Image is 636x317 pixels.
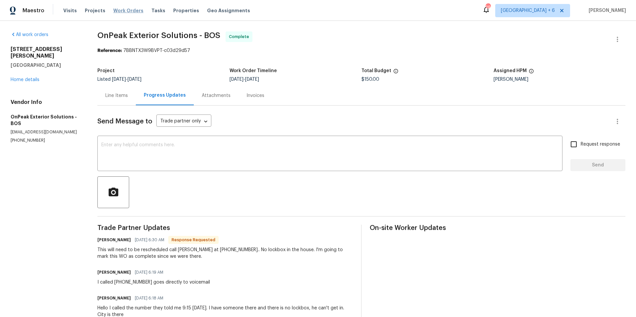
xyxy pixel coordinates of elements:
[144,92,186,99] div: Progress Updates
[135,269,163,276] span: [DATE] 6:19 AM
[105,92,128,99] div: Line Items
[151,8,165,13] span: Tasks
[97,247,353,260] div: This will need to be rescheduled call [PERSON_NAME] at [PHONE_NUMBER].. No lockbox in the house. ...
[169,237,218,243] span: Response Requested
[393,68,398,77] span: The total cost of line items that have been proposed by Opendoor. This sum includes line items th...
[97,279,210,286] div: I called [PHONE_NUMBER] goes directly to voicemail
[494,68,527,73] h5: Assigned HPM
[207,7,250,14] span: Geo Assignments
[112,77,141,82] span: -
[97,237,131,243] h6: [PERSON_NAME]
[135,237,164,243] span: [DATE] 6:30 AM
[202,92,231,99] div: Attachments
[229,33,252,40] span: Complete
[11,32,48,37] a: All work orders
[97,77,141,82] span: Listed
[11,113,81,127] h5: OnPeak Exterior Solutions - BOS
[230,77,259,82] span: -
[85,7,105,14] span: Projects
[11,62,81,68] h5: [GEOGRAPHIC_DATA]
[23,7,44,14] span: Maestro
[113,7,143,14] span: Work Orders
[11,138,81,143] p: [PHONE_NUMBER]
[97,31,220,39] span: OnPeak Exterior Solutions - BOS
[245,77,259,82] span: [DATE]
[156,116,211,127] div: Trade partner only
[230,77,243,82] span: [DATE]
[97,269,131,276] h6: [PERSON_NAME]
[135,295,163,301] span: [DATE] 6:18 AM
[11,46,81,59] h2: [STREET_ADDRESS][PERSON_NAME]
[246,92,264,99] div: Invoices
[529,68,534,77] span: The hpm assigned to this work order.
[501,7,555,14] span: [GEOGRAPHIC_DATA] + 6
[97,295,131,301] h6: [PERSON_NAME]
[494,77,625,82] div: [PERSON_NAME]
[128,77,141,82] span: [DATE]
[370,225,625,231] span: On-site Worker Updates
[11,77,39,82] a: Home details
[230,68,277,73] h5: Work Order Timeline
[112,77,126,82] span: [DATE]
[586,7,626,14] span: [PERSON_NAME]
[361,68,391,73] h5: Total Budget
[173,7,199,14] span: Properties
[11,99,81,106] h4: Vendor Info
[97,225,353,231] span: Trade Partner Updates
[581,141,620,148] span: Request response
[97,118,152,125] span: Send Message to
[97,47,625,54] div: 7BBNTX3W9BVPT-c03d29d57
[97,68,115,73] h5: Project
[486,4,490,11] div: 29
[63,7,77,14] span: Visits
[361,77,379,82] span: $150.00
[11,129,81,135] p: [EMAIL_ADDRESS][DOMAIN_NAME]
[97,48,122,53] b: Reference:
